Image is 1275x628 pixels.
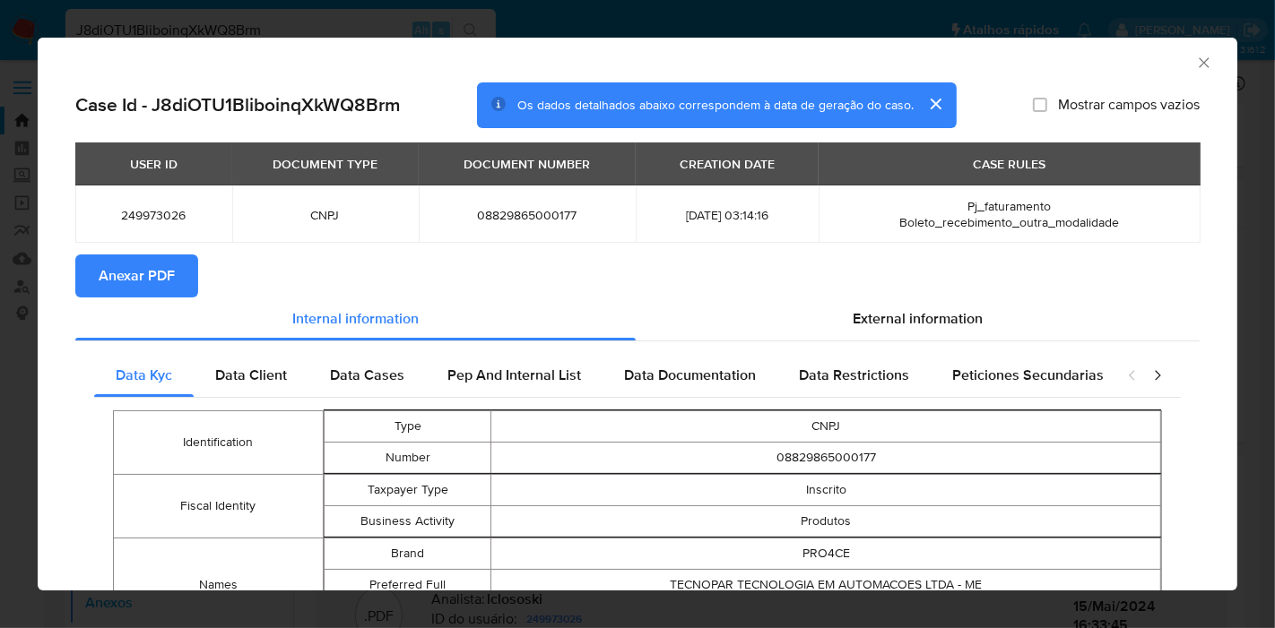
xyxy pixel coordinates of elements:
td: Brand [324,538,491,569]
td: Identification [114,410,324,474]
td: Produtos [491,505,1161,537]
button: cerrar [914,82,957,125]
td: 08829865000177 [491,442,1161,473]
span: [DATE] 03:14:16 [657,207,797,223]
td: Business Activity [324,505,491,537]
span: 249973026 [97,207,211,223]
span: Pj_faturamento [968,197,1052,215]
div: DOCUMENT TYPE [262,149,388,179]
span: Data Cases [330,365,404,385]
td: CNPJ [491,410,1161,442]
button: Anexar PDF [75,254,198,297]
div: Detailed internal info [94,354,1109,397]
div: DOCUMENT NUMBER [453,149,601,179]
span: CNPJ [254,207,397,223]
td: Inscrito [491,474,1161,505]
span: Data Documentation [624,365,756,385]
span: Data Client [215,365,287,385]
span: Internal information [292,308,419,329]
span: Data Kyc [116,365,172,385]
td: Taxpayer Type [324,474,491,505]
h2: Case Id - J8diOTU1BliboinqXkWQ8Brm [75,93,401,116]
span: Peticiones Secundarias [952,365,1104,385]
div: CREATION DATE [669,149,785,179]
td: PRO4CE [491,538,1161,569]
span: 08829865000177 [440,207,615,223]
td: TECNOPAR TECNOLOGIA EM AUTOMACOES LTDA - ME [491,569,1161,600]
span: Mostrar campos vazios [1058,96,1200,114]
span: External information [853,308,983,329]
span: Boleto_recebimento_outra_modalidade [900,213,1120,231]
td: Type [324,410,491,442]
button: Fechar a janela [1195,54,1211,70]
span: Anexar PDF [99,256,175,296]
span: Os dados detalhados abaixo correspondem à data de geração do caso. [517,96,914,114]
div: CASE RULES [963,149,1057,179]
div: closure-recommendation-modal [38,38,1237,590]
input: Mostrar campos vazios [1033,98,1047,112]
td: Preferred Full [324,569,491,600]
span: Pep And Internal List [447,365,581,385]
span: Data Restrictions [799,365,909,385]
div: Detailed info [75,297,1200,340]
td: Number [324,442,491,473]
div: USER ID [119,149,188,179]
td: Fiscal Identity [114,474,324,538]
